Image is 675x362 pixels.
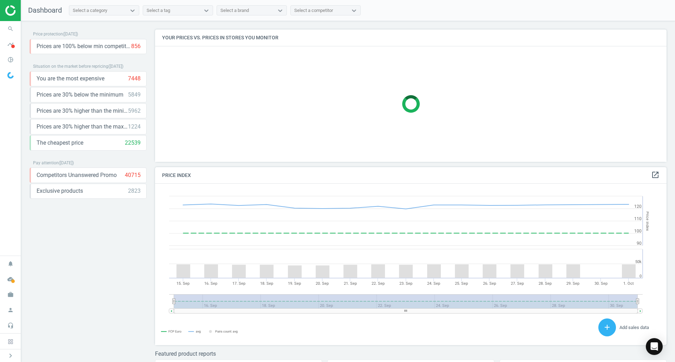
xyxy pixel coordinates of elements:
span: Prices are 100% below min competitor [37,42,131,50]
span: Prices are 30% below the minimum [37,91,123,99]
i: cloud_done [4,272,17,286]
span: Add sales data [619,325,649,330]
div: 5849 [128,91,141,99]
span: Exclusive products [37,187,83,195]
div: Select a brand [220,7,249,14]
tspan: 18. Sep [260,281,273,286]
span: Prices are 30% higher than the minimum [37,107,128,115]
div: 2823 [128,187,141,195]
div: Select a tag [147,7,170,14]
span: Situation on the market before repricing [33,64,108,69]
tspan: 21. Sep [344,281,357,286]
tspan: 1. Oct [623,281,634,286]
text: 120 [634,204,642,209]
i: headset_mic [4,319,17,332]
span: ( [DATE] ) [63,32,78,37]
span: ( [DATE] ) [108,64,123,69]
tspan: 28. Sep [539,281,552,286]
h4: Price Index [155,167,667,184]
text: 90 [637,241,642,246]
div: 22539 [125,139,141,147]
div: Open Intercom Messenger [646,338,663,355]
button: chevron_right [2,351,19,360]
span: Dashboard [28,6,62,14]
tspan: 29. Sep [566,281,579,286]
i: timeline [4,38,17,51]
tspan: 17. Sep [232,281,245,286]
img: ajHJNr6hYgQAAAAASUVORK5CYII= [5,5,55,16]
tspan: 19. Sep [288,281,301,286]
i: notifications [4,257,17,270]
i: add [603,323,611,331]
tspan: 20. Sep [316,281,329,286]
tspan: 15. Sep [176,281,189,286]
tspan: 22. Sep [372,281,385,286]
div: Select a category [73,7,107,14]
tspan: Price Index [645,211,650,231]
span: Competitors Unanswered Promo [37,171,117,179]
i: chevron_right [6,351,15,360]
div: 856 [131,42,141,50]
span: ( [DATE] ) [59,160,74,165]
text: 0 [639,274,642,278]
span: You are the most expensive [37,75,104,83]
img: wGWNvw8QSZomAAAAABJRU5ErkJggg== [7,72,14,79]
h3: Featured product reports [155,350,667,357]
div: 7448 [128,75,141,83]
div: 5962 [128,107,141,115]
span: The cheapest price [37,139,83,147]
text: 100 [634,229,642,233]
div: 1224 [128,123,141,131]
i: open_in_new [651,171,660,179]
tspan: 23. Sep [399,281,412,286]
tspan: FCP Euro [168,330,181,333]
tspan: 27. Sep [511,281,524,286]
span: Pay attention [33,160,59,165]
text: 110 [634,216,642,221]
tspan: 16. Sep [204,281,217,286]
i: person [4,303,17,317]
a: open_in_new [651,171,660,180]
tspan: 26. Sep [483,281,496,286]
tspan: Pairs count: avg [215,330,238,333]
span: Prices are 30% higher than the maximal [37,123,128,131]
span: Price protection [33,32,63,37]
tspan: 24. Sep [427,281,440,286]
tspan: avg [196,330,201,333]
i: pie_chart_outlined [4,53,17,66]
h4: Your prices vs. prices in stores you monitor [155,29,667,46]
div: Select a competitor [294,7,333,14]
i: search [4,22,17,35]
tspan: 25. Sep [455,281,468,286]
i: work [4,288,17,301]
button: add [598,318,616,336]
div: 40715 [125,171,141,179]
tspan: 30. Sep [594,281,607,286]
text: 50k [635,259,642,264]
